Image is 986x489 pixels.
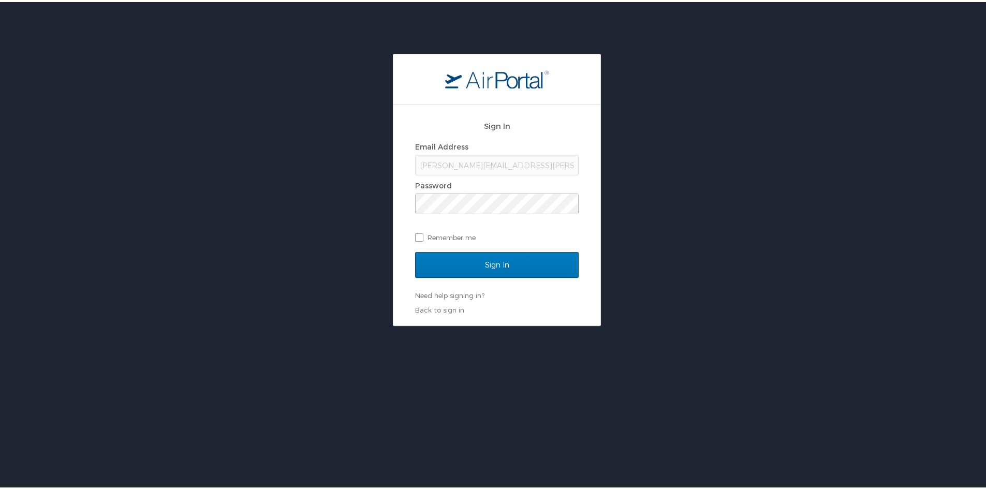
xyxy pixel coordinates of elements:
[415,304,464,312] a: Back to sign in
[445,68,549,86] img: logo
[415,250,579,276] input: Sign In
[415,179,452,188] label: Password
[415,118,579,130] h2: Sign In
[415,228,579,243] label: Remember me
[415,140,468,149] label: Email Address
[415,289,484,298] a: Need help signing in?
